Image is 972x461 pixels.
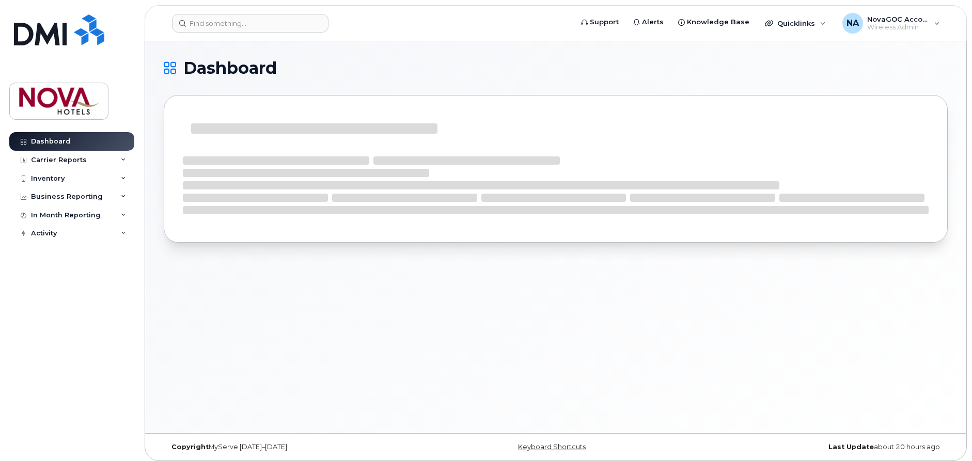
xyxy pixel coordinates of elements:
[828,443,874,451] strong: Last Update
[686,443,948,451] div: about 20 hours ago
[183,60,277,76] span: Dashboard
[164,443,425,451] div: MyServe [DATE]–[DATE]
[518,443,586,451] a: Keyboard Shortcuts
[171,443,209,451] strong: Copyright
